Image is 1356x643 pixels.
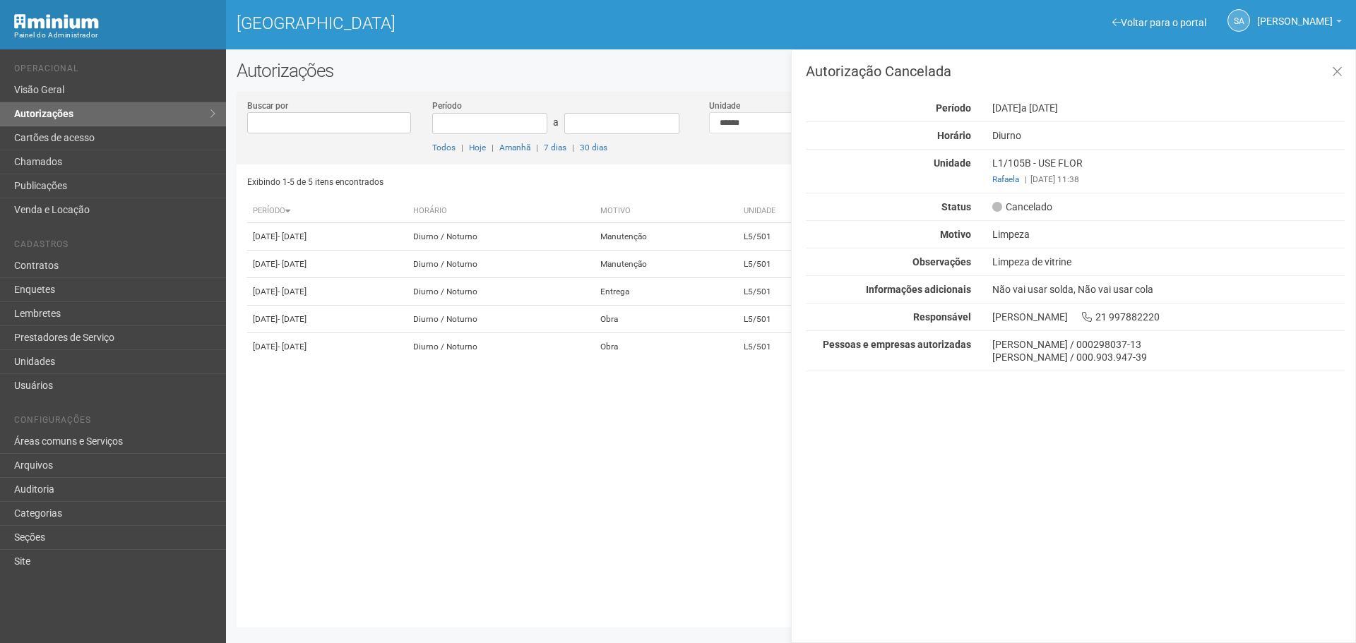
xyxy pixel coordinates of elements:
a: 30 dias [580,143,607,152]
label: Período [432,100,462,112]
td: L5/501 [738,306,845,333]
div: L1/105B - USE FLOR [982,157,1355,186]
li: Configurações [14,415,215,430]
strong: Período [936,102,971,114]
th: Motivo [595,200,738,223]
td: Diurno / Noturno [408,333,595,361]
span: Silvio Anjos [1257,2,1333,27]
th: Horário [408,200,595,223]
span: | [461,143,463,152]
span: a [553,116,559,128]
strong: Motivo [940,229,971,240]
td: [DATE] [247,333,408,361]
h1: [GEOGRAPHIC_DATA] [237,14,780,32]
strong: Horário [937,130,971,141]
h2: Autorizações [237,60,1345,81]
span: | [492,143,494,152]
th: Período [247,200,408,223]
td: L5/501 [738,223,845,251]
strong: Status [941,201,971,212]
td: L5/501 [738,278,845,306]
div: Diurno [982,129,1355,142]
td: Diurno / Noturno [408,306,595,333]
td: [DATE] [247,223,408,251]
a: Amanhã [499,143,530,152]
strong: Responsável [913,311,971,323]
td: Manutenção [595,251,738,278]
td: Diurno / Noturno [408,251,595,278]
label: Unidade [709,100,740,112]
strong: Pessoas e empresas autorizadas [823,339,971,350]
a: Hoje [469,143,486,152]
li: Operacional [14,64,215,78]
div: [PERSON_NAME] / 000.903.947-39 [992,351,1345,363]
span: - [DATE] [278,259,307,269]
span: - [DATE] [278,287,307,296]
strong: Unidade [934,157,971,169]
div: [PERSON_NAME] 21 997882220 [982,311,1355,323]
strong: Informações adicionais [866,284,971,295]
a: Voltar para o portal [1112,17,1206,28]
div: Painel do Administrador [14,29,215,42]
li: Cadastros [14,239,215,254]
td: [DATE] [247,306,408,333]
span: a [DATE] [1021,102,1058,114]
td: Diurno / Noturno [408,223,595,251]
a: [PERSON_NAME] [1257,18,1342,29]
span: - [DATE] [278,232,307,241]
div: [PERSON_NAME] / 000298037-13 [992,338,1345,351]
img: Minium [14,14,99,29]
div: [DATE] 11:38 [992,173,1345,186]
td: Manutenção [595,223,738,251]
div: Não vai usar solda, Não vai usar cola [982,283,1355,296]
td: Entrega [595,278,738,306]
div: Limpeza de vitrine [982,256,1355,268]
a: 7 dias [544,143,566,152]
div: Exibindo 1-5 de 5 itens encontrados [247,172,787,193]
td: Diurno / Noturno [408,278,595,306]
h3: Autorização Cancelada [806,64,1345,78]
td: Obra [595,306,738,333]
label: Buscar por [247,100,288,112]
td: L5/501 [738,251,845,278]
td: Obra [595,333,738,361]
td: L5/501 [738,333,845,361]
strong: Observações [912,256,971,268]
a: Todos [432,143,456,152]
a: Rafaela [992,174,1019,184]
div: Limpeza [982,228,1355,241]
span: | [1025,174,1027,184]
span: - [DATE] [278,342,307,351]
th: Unidade [738,200,845,223]
span: - [DATE] [278,314,307,324]
span: | [536,143,538,152]
span: Cancelado [992,200,1052,213]
a: SA [1227,9,1250,32]
div: [DATE] [982,102,1355,114]
td: [DATE] [247,251,408,278]
td: [DATE] [247,278,408,306]
span: | [572,143,574,152]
